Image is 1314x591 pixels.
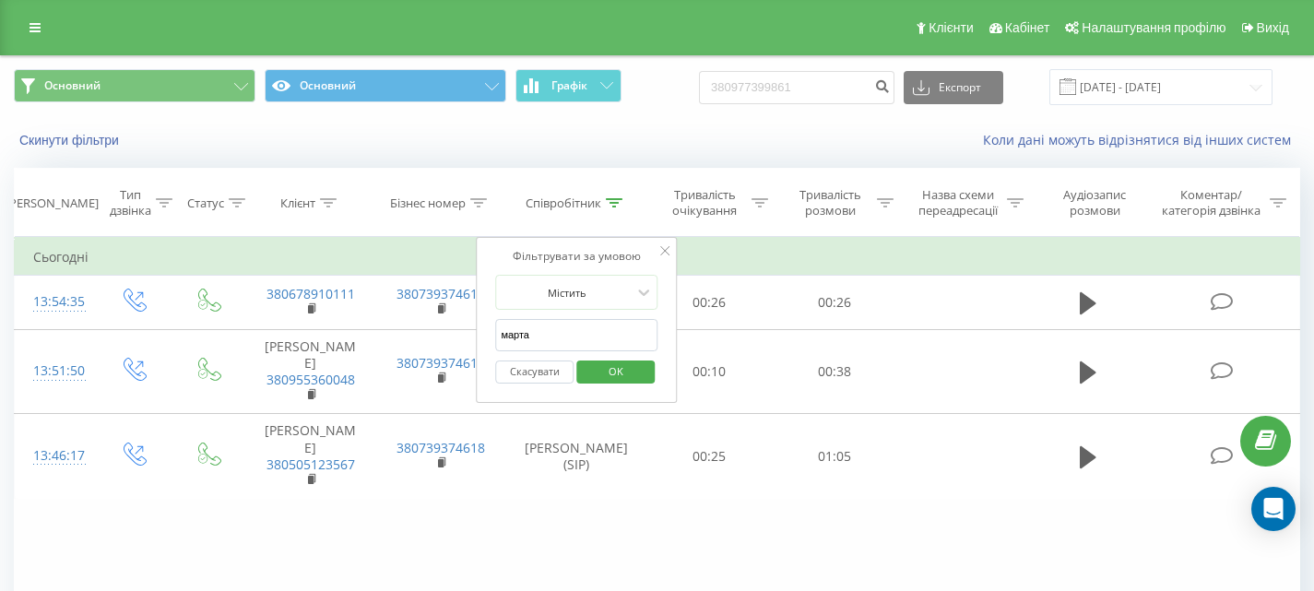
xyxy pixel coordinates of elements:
[266,285,355,302] a: 380678910111
[929,20,974,35] span: Клієнти
[14,69,255,102] button: Основний
[576,361,655,384] button: OK
[1045,187,1144,219] div: Аудіозапис розмови
[187,195,224,211] div: Статус
[44,78,101,93] span: Основний
[495,319,657,351] input: Введіть значення
[526,195,601,211] div: Співробітник
[789,187,872,219] div: Тривалість розмови
[390,195,466,211] div: Бізнес номер
[495,361,574,384] button: Скасувати
[6,195,99,211] div: [PERSON_NAME]
[265,69,506,102] button: Основний
[663,187,746,219] div: Тривалість очікування
[15,239,1300,276] td: Сьогодні
[551,79,587,92] span: Графік
[915,187,1003,219] div: Назва схеми переадресації
[1005,20,1050,35] span: Кабінет
[506,414,646,499] td: [PERSON_NAME] (SIP)
[495,247,657,266] div: Фільтрувати за умовою
[245,329,376,414] td: [PERSON_NAME]
[110,187,151,219] div: Тип дзвінка
[14,132,128,148] button: Скинути фільтри
[245,414,376,499] td: [PERSON_NAME]
[266,371,355,388] a: 380955360048
[646,276,772,329] td: 00:26
[772,414,897,499] td: 01:05
[772,329,897,414] td: 00:38
[1082,20,1225,35] span: Налаштування профілю
[397,354,485,372] a: 380739374618
[280,195,315,211] div: Клієнт
[983,131,1300,148] a: Коли дані можуть відрізнятися вiд інших систем
[646,414,772,499] td: 00:25
[772,276,897,329] td: 00:26
[33,284,77,320] div: 13:54:35
[266,455,355,473] a: 380505123567
[33,353,77,389] div: 13:51:50
[515,69,621,102] button: Графік
[397,439,485,456] a: 380739374618
[397,285,485,302] a: 380739374618
[699,71,894,104] input: Пошук за номером
[646,329,772,414] td: 00:10
[1157,187,1265,219] div: Коментар/категорія дзвінка
[1251,487,1296,531] div: Open Intercom Messenger
[590,357,642,385] span: OK
[33,438,77,474] div: 13:46:17
[1257,20,1289,35] span: Вихід
[904,71,1003,104] button: Експорт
